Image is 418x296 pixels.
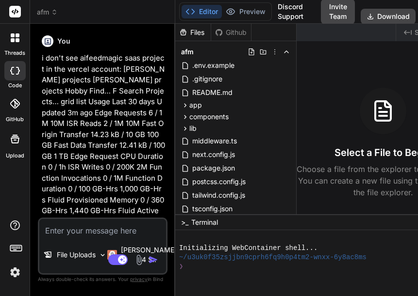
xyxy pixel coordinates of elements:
p: Always double-check its answers. Your in Bind [38,275,167,284]
button: Editor [182,5,222,18]
span: components [189,112,229,122]
img: icon [149,255,158,265]
button: Preview [222,5,269,18]
span: next.config.js [191,149,236,160]
span: postcss.config.js [191,176,247,187]
label: GitHub [6,115,24,124]
span: Initializing WebContainer shell... [179,244,318,253]
h6: You [57,36,70,46]
img: Claude 4 Sonnet [107,250,117,260]
button: Download [361,9,416,24]
span: .env.example [191,60,235,71]
span: lib [189,124,197,133]
span: ~/u3uk0f35zsjjbn9cprh6fq9h0p4tm2-wnxx-6y8ac8ms [179,253,367,262]
span: README.md [191,87,234,98]
span: tailwind.config.js [191,189,246,201]
span: >_ [181,218,188,227]
span: afm [181,47,194,57]
img: settings [7,264,23,280]
img: Pick Models [99,251,107,259]
span: middleware.ts [191,135,238,147]
img: attachment [134,254,145,265]
span: afm [37,7,58,17]
span: package.json [191,162,236,174]
label: threads [4,49,25,57]
label: code [8,81,22,90]
span: tsconfig.json [191,203,234,215]
label: Upload [6,152,24,160]
span: privacy [130,276,148,282]
div: Github [211,28,251,37]
span: .gitignore [191,73,223,85]
span: ❯ [179,262,184,271]
p: [PERSON_NAME] 4 S.. [121,245,177,265]
span: app [189,100,202,110]
p: File Uploads [57,250,96,260]
div: Files [175,28,211,37]
span: Terminal [191,218,218,227]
